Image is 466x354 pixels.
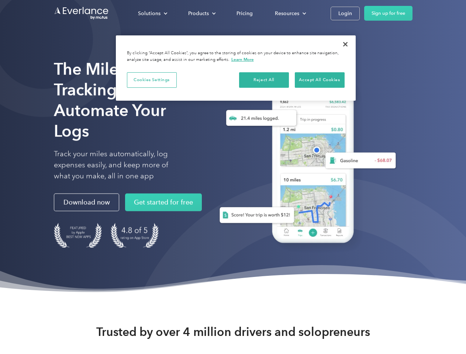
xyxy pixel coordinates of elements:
a: Go to homepage [54,6,109,20]
div: Products [181,7,222,20]
div: Resources [267,7,312,20]
button: Cookies Settings [127,72,177,88]
a: Pricing [229,7,260,20]
img: Everlance, mileage tracker app, expense tracking app [208,70,402,254]
button: Reject All [239,72,289,88]
button: Accept All Cookies [295,72,345,88]
button: Close [337,36,353,52]
a: Download now [54,194,119,211]
div: Pricing [237,9,253,18]
strong: Trusted by over 4 million drivers and solopreneurs [96,324,370,339]
a: Get started for free [125,194,202,211]
div: Solutions [131,7,173,20]
div: Resources [275,9,299,18]
img: 4.9 out of 5 stars on the app store [111,223,159,248]
a: More information about your privacy, opens in a new tab [231,57,254,62]
div: Solutions [138,9,160,18]
a: Login [331,7,360,20]
img: Badge for Featured by Apple Best New Apps [54,223,102,248]
div: By clicking “Accept All Cookies”, you agree to the storing of cookies on your device to enhance s... [127,50,345,63]
div: Cookie banner [116,35,356,101]
a: Sign up for free [364,6,413,21]
div: Login [338,9,352,18]
div: Privacy [116,35,356,101]
p: Track your miles automatically, log expenses easily, and keep more of what you make, all in one app [54,149,186,182]
div: Products [188,9,209,18]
